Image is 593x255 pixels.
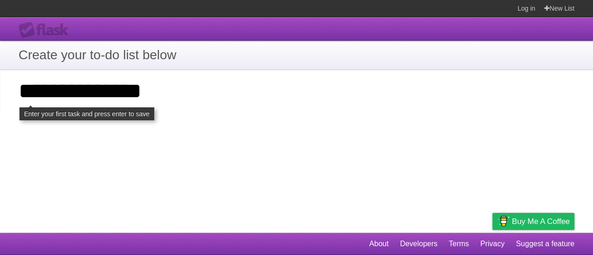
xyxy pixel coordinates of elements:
[19,45,574,65] h1: Create your to-do list below
[449,235,469,253] a: Terms
[369,235,389,253] a: About
[480,235,505,253] a: Privacy
[19,22,74,38] div: Flask
[512,213,570,230] span: Buy me a coffee
[497,213,510,229] img: Buy me a coffee
[516,235,574,253] a: Suggest a feature
[400,235,437,253] a: Developers
[492,213,574,230] a: Buy me a coffee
